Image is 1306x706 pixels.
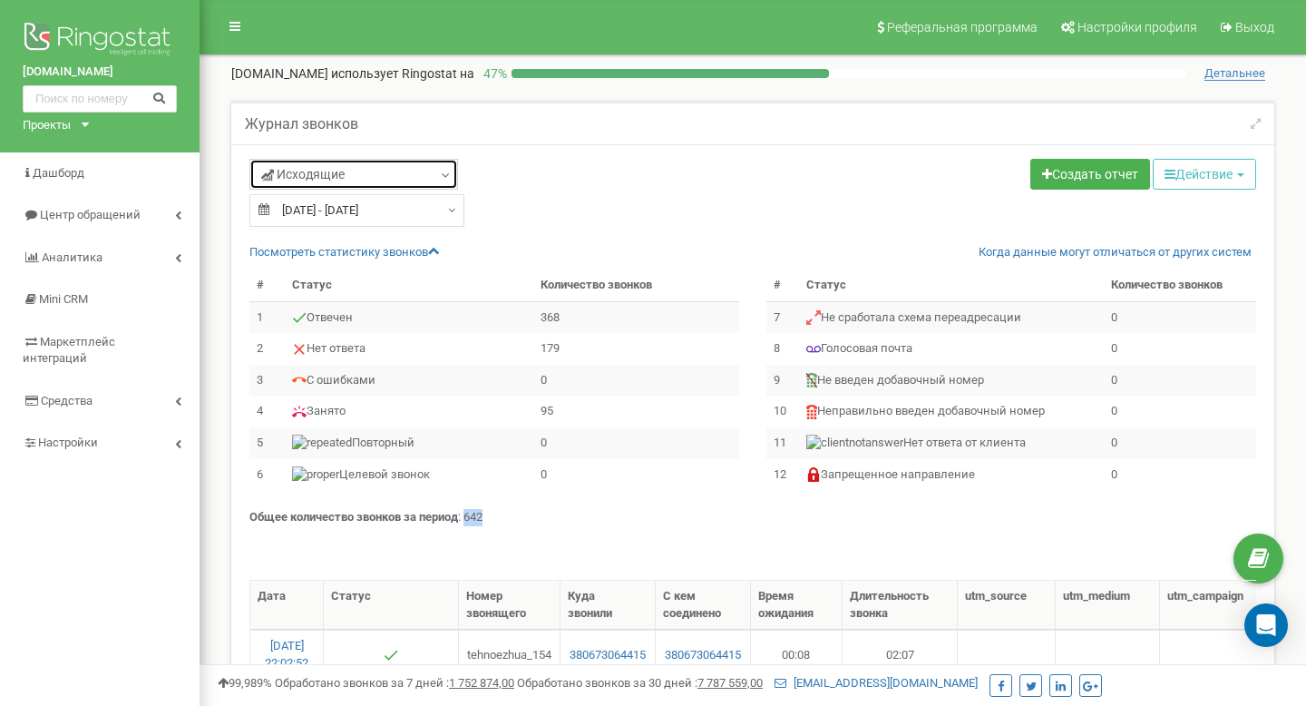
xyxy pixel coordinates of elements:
a: [DATE] 22:02:52 [265,639,308,670]
div: Проекты [23,117,71,134]
td: 9 [766,365,799,397]
td: 7 [766,301,799,333]
td: 1 [249,301,285,333]
span: использует Ringostat на [331,66,474,81]
th: utm_medium [1056,581,1160,630]
a: Когда данные могут отличаться от других систем [979,244,1252,261]
img: Запрещенное направление [806,467,821,482]
td: 0 [1104,459,1256,491]
td: 10 [766,396,799,427]
th: Время ожидания [751,581,843,630]
span: 99,989% [218,676,272,690]
td: 0 [1104,427,1256,459]
a: 380673064415 [568,647,647,664]
th: Дата [250,581,324,630]
img: Не сработала схема переадресации [806,310,821,325]
span: Средства [41,394,93,407]
span: Исходящие [261,165,345,183]
span: Детальнее [1204,66,1265,81]
td: 0 [1104,365,1256,397]
td: 3 [249,365,285,397]
th: utm_source [958,581,1055,630]
td: tehnoezhua_154 [459,630,560,679]
div: Open Intercom Messenger [1244,603,1288,647]
button: Действие [1153,159,1256,190]
td: Неправильно введен добавочный номер [799,396,1104,427]
a: 380673064415 [663,647,743,664]
td: Целевой звонок [285,459,533,491]
td: 0 [1104,301,1256,333]
th: Статус [285,270,533,301]
th: utm_campaign [1160,581,1273,630]
td: Не сработала схема переадресации [799,301,1104,333]
td: Нет ответа [285,333,533,365]
span: Аналитика [42,250,102,264]
img: Занято [292,405,307,419]
th: Статус [324,581,459,630]
u: 7 787 559,00 [697,676,763,690]
u: 1 752 874,00 [449,676,514,690]
td: 11 [766,427,799,459]
a: [EMAIL_ADDRESS][DOMAIN_NAME] [775,676,978,690]
img: Нет ответа от клиента [806,435,903,452]
span: Центр обращений [40,208,141,221]
td: Повторный [285,427,533,459]
td: Занято [285,396,533,427]
td: 4 [249,396,285,427]
input: Поиск по номеру [23,85,177,113]
img: Отвечен [292,310,307,325]
td: 00:08 [751,630,843,679]
span: Обработано звонков за 7 дней : [275,676,514,690]
span: Настройки профиля [1077,20,1197,34]
th: Количество звонков [533,270,739,301]
td: 368 [533,301,739,333]
td: 0 [1104,333,1256,365]
strong: Общее количество звонков за период [249,510,458,524]
td: 02:07 [843,630,958,679]
img: Отвечен [384,648,398,662]
img: Целевой звонок [292,466,339,484]
td: 179 [533,333,739,365]
td: Голосовая почта [799,333,1104,365]
th: Длительность звонка [843,581,958,630]
td: Не введен добавочный номер [799,365,1104,397]
td: 0 [533,427,739,459]
a: Создать отчет [1030,159,1150,190]
td: 0 [533,459,739,491]
span: Mini CRM [39,292,88,306]
td: 5 [249,427,285,459]
p: : 642 [249,509,1256,526]
th: Статус [799,270,1104,301]
a: Исходящие [249,159,458,190]
td: 6 [249,459,285,491]
th: Номер звонящего [459,581,560,630]
td: 2 [249,333,285,365]
span: Обработано звонков за 30 дней : [517,676,763,690]
td: С ошибками [285,365,533,397]
th: Количество звонков [1104,270,1256,301]
img: Ringostat logo [23,18,177,64]
img: С ошибками [292,373,307,387]
td: Нет ответа от клиента [799,427,1104,459]
th: # [249,270,285,301]
th: Куда звонили [560,581,655,630]
span: Маркетплейс интеграций [23,335,115,366]
p: 47 % [474,64,512,83]
span: Дашборд [33,166,84,180]
td: 12 [766,459,799,491]
a: Посмотреть cтатистику звонков [249,245,440,259]
th: # [766,270,799,301]
img: Голосовая почта [806,342,821,357]
a: [DOMAIN_NAME] [23,64,177,81]
td: 0 [1104,396,1256,427]
td: 0 [533,365,739,397]
td: 95 [533,396,739,427]
img: Не введен добавочный номер [806,373,817,387]
td: 8 [766,333,799,365]
td: Запрещенное направление [799,459,1104,491]
span: Реферальная программа [887,20,1038,34]
span: Настройки [38,436,98,449]
h5: Журнал звонков [245,116,358,132]
img: Нет ответа [292,342,307,357]
img: Неправильно введен добавочный номер [806,405,817,419]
